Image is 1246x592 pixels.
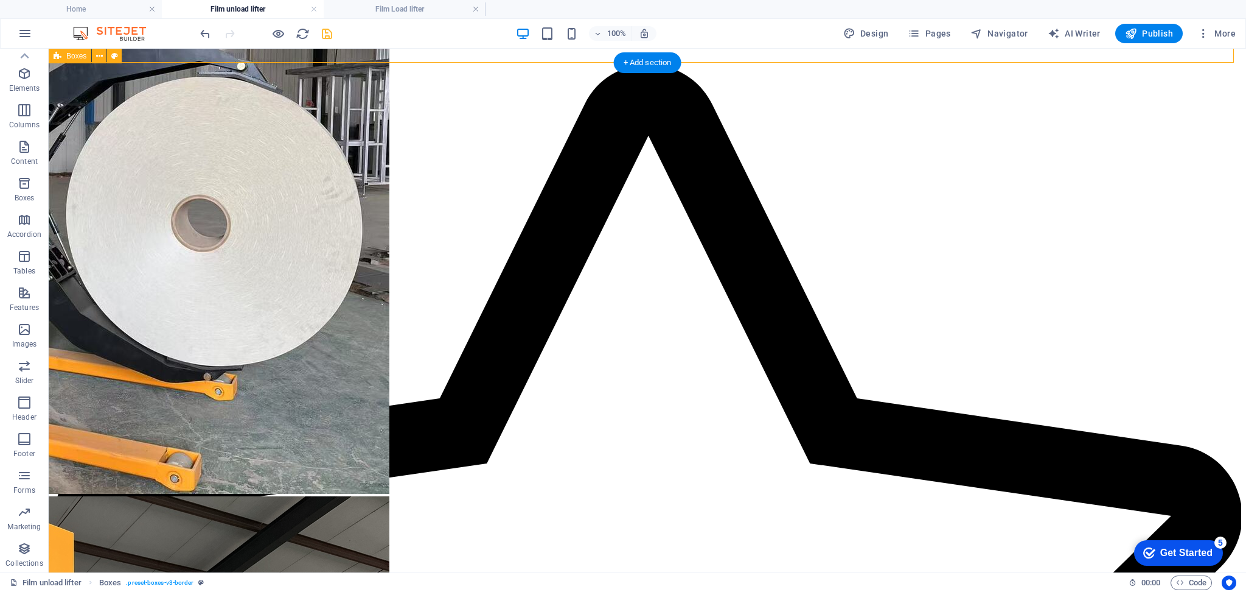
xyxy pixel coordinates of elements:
[1197,27,1236,40] span: More
[10,6,99,32] div: Get Started 5 items remaining, 0% complete
[5,559,43,568] p: Collections
[1043,24,1105,43] button: AI Writer
[838,24,894,43] button: Design
[843,27,889,40] span: Design
[162,2,324,16] h4: Film unload lifter
[99,576,121,590] span: Click to select. Double-click to edit
[607,26,627,41] h6: 100%
[1192,24,1241,43] button: More
[1176,576,1206,590] span: Code
[90,2,102,15] div: 5
[903,24,955,43] button: Pages
[9,83,40,93] p: Elements
[13,266,35,276] p: Tables
[1048,27,1101,40] span: AI Writer
[198,27,212,41] i: Undo: Change minimum width (Ctrl+Z)
[320,27,334,41] i: Save (Ctrl+S)
[7,522,41,532] p: Marketing
[1222,576,1236,590] button: Usercentrics
[1150,578,1152,587] span: :
[838,24,894,43] div: Design (Ctrl+Alt+Y)
[295,26,310,41] button: reload
[1129,576,1161,590] h6: Session time
[12,412,37,422] p: Header
[639,28,650,39] i: On resize automatically adjust zoom level to fit chosen device.
[15,193,35,203] p: Boxes
[319,26,334,41] button: save
[99,576,204,590] nav: breadcrumb
[1125,27,1173,40] span: Publish
[324,2,486,16] h4: Film Load lifter
[1141,576,1160,590] span: 00 00
[614,52,681,73] div: + Add section
[9,120,40,130] p: Columns
[198,26,212,41] button: undo
[966,24,1033,43] button: Navigator
[198,579,204,586] i: This element is a customizable preset
[11,157,38,166] p: Content
[70,26,161,41] img: Editor Logo
[13,485,35,495] p: Forms
[12,339,37,349] p: Images
[970,27,1028,40] span: Navigator
[15,376,34,386] p: Slider
[13,449,35,459] p: Footer
[7,230,41,239] p: Accordion
[296,27,310,41] i: Reload page
[36,13,88,24] div: Get Started
[10,303,39,312] p: Features
[10,576,82,590] a: Film unload lifter
[589,26,632,41] button: 100%
[66,52,86,60] span: Boxes
[908,27,950,40] span: Pages
[1115,24,1183,43] button: Publish
[1171,576,1212,590] button: Code
[126,576,193,590] span: . preset-boxes-v3-border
